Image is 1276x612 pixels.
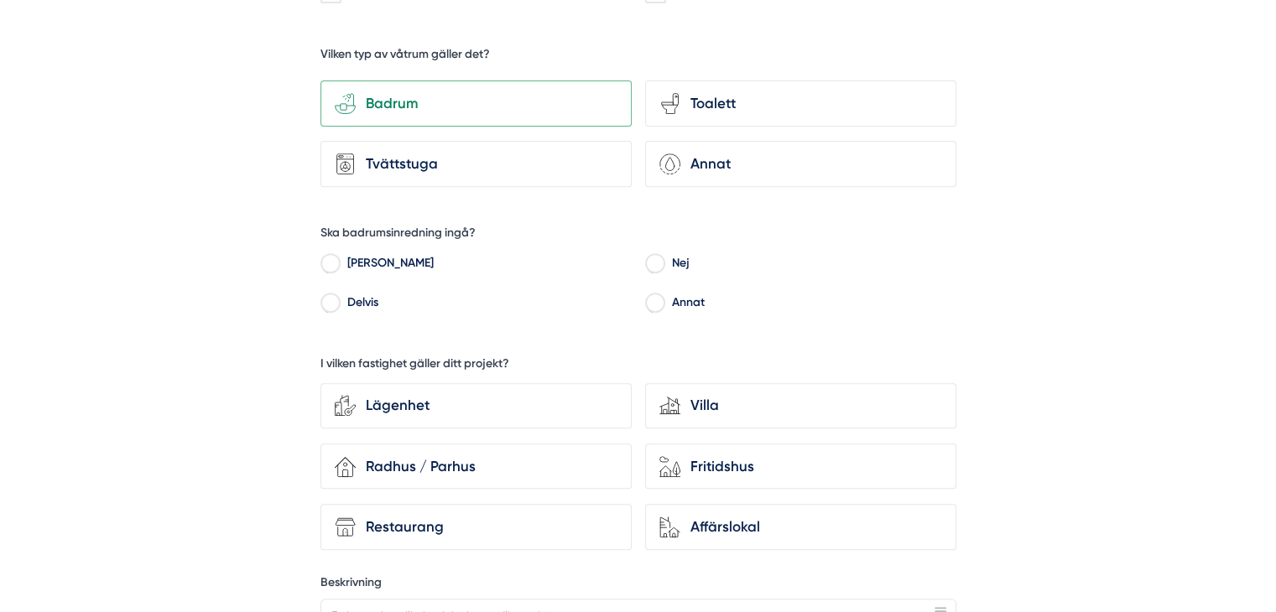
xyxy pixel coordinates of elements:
[664,252,956,277] label: Nej
[320,355,509,376] h5: I vilken fastighet gäller ditt projekt?
[645,298,664,313] input: Annat
[664,292,956,317] label: Annat
[320,225,476,246] h5: Ska badrumsinredning ingå?
[339,252,632,277] label: [PERSON_NAME]
[320,46,490,67] h5: Vilken typ av våtrum gäller det?
[320,298,340,313] input: Delvis
[320,574,956,595] label: Beskrivning
[339,292,632,317] label: Delvis
[645,258,664,273] input: Nej
[320,258,340,273] input: Ja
